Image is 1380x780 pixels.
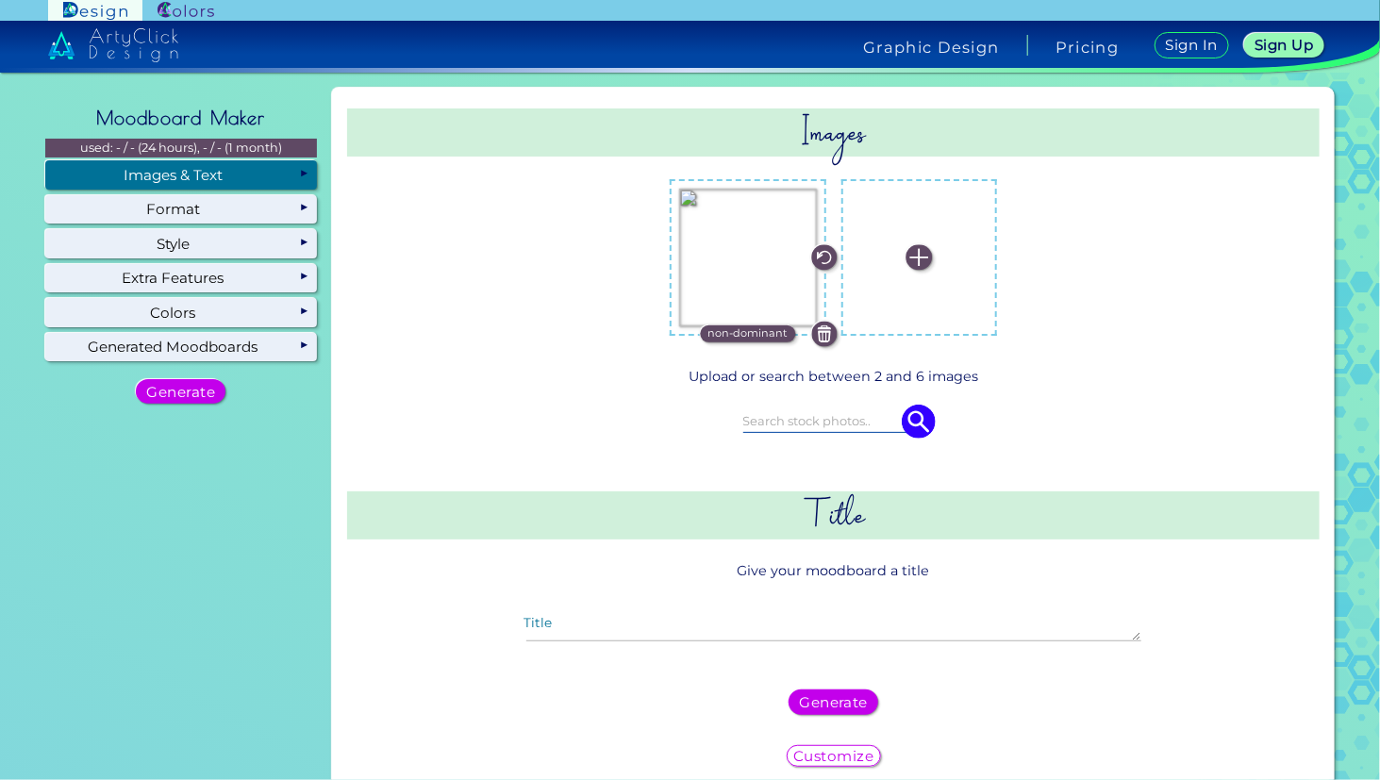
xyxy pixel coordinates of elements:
[797,750,870,763] h5: Customize
[1258,39,1311,52] h5: Sign Up
[347,554,1321,589] p: Give your moodboard a title
[45,298,317,326] div: Colors
[45,195,317,224] div: Format
[45,160,317,189] div: Images & Text
[87,97,275,139] h2: Moodboard Maker
[150,385,211,398] h5: Generate
[48,28,178,62] img: artyclick_design_logo_white_combined_path.svg
[1169,39,1216,52] h5: Sign In
[347,491,1321,539] h2: Title
[158,2,214,20] img: ArtyClick Colors logo
[1248,34,1320,57] a: Sign Up
[1056,40,1119,55] a: Pricing
[803,696,864,709] h5: Generate
[906,244,932,270] img: icon_plus_white.svg
[708,325,789,342] p: non-dominant
[524,617,552,630] label: Title
[743,410,924,431] input: Search stock photos..
[1158,33,1226,58] a: Sign In
[355,366,1313,388] p: Upload or search between 2 and 6 images
[45,264,317,292] div: Extra Features
[902,405,936,439] img: icon search
[45,333,317,361] div: Generated Moodboards
[347,108,1321,157] h2: Images
[679,189,816,325] img: fe536ba8-47f0-435e-911e-ced20c0bb94d
[45,229,317,257] div: Style
[863,40,999,55] h4: Graphic Design
[45,139,317,158] p: used: - / - (24 hours), - / - (1 month)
